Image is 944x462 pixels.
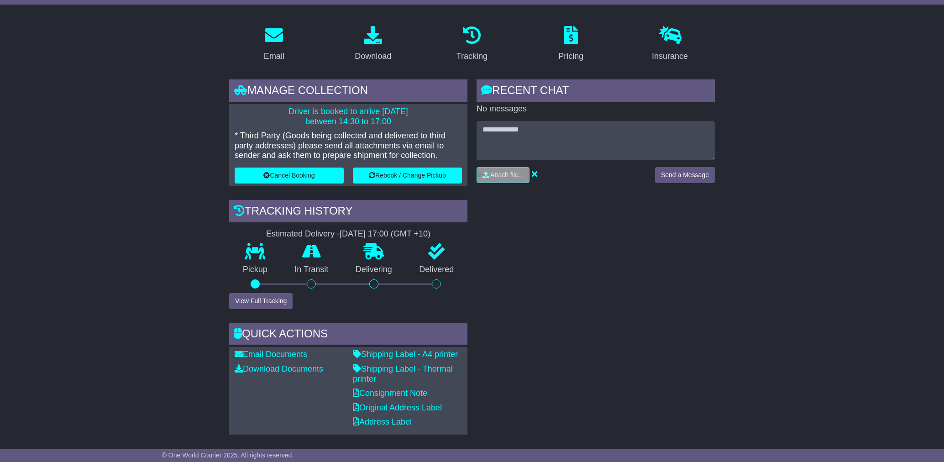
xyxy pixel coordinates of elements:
p: No messages [477,104,715,114]
button: Cancel Booking [235,168,344,184]
a: Tracking [451,23,493,66]
a: Download [349,23,397,66]
p: In Transit [281,265,342,275]
p: Delivered [406,265,468,275]
p: Delivering [342,265,406,275]
div: Download [355,50,391,63]
div: Tracking history [229,200,467,225]
div: Manage collection [229,79,467,104]
a: Consignment Note [353,388,427,398]
p: Driver is booked to arrive [DATE] between 14:30 to 17:00 [235,107,462,126]
a: Address Label [353,417,412,426]
a: Email [258,23,290,66]
a: Download Documents [235,364,323,373]
a: Original Address Label [353,403,442,412]
p: Pickup [229,265,281,275]
a: Shipping Label - A4 printer [353,350,458,359]
button: View Full Tracking [229,293,293,309]
a: Shipping Label - Thermal printer [353,364,453,383]
div: Email [264,50,284,63]
div: Insurance [652,50,688,63]
p: * Third Party (Goods being collected and delivered to third party addresses) please send all atta... [235,131,462,161]
div: RECENT CHAT [477,79,715,104]
div: Estimated Delivery - [229,229,467,239]
div: [DATE] 17:00 (GMT +10) [340,229,430,239]
a: Pricing [552,23,589,66]
button: Rebook / Change Pickup [353,168,462,184]
div: Quick Actions [229,323,467,347]
a: Insurance [646,23,694,66]
a: Email Documents [235,350,307,359]
div: Tracking [456,50,488,63]
button: Send a Message [655,167,715,183]
span: © One World Courier 2025. All rights reserved. [162,451,294,459]
div: Pricing [558,50,583,63]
